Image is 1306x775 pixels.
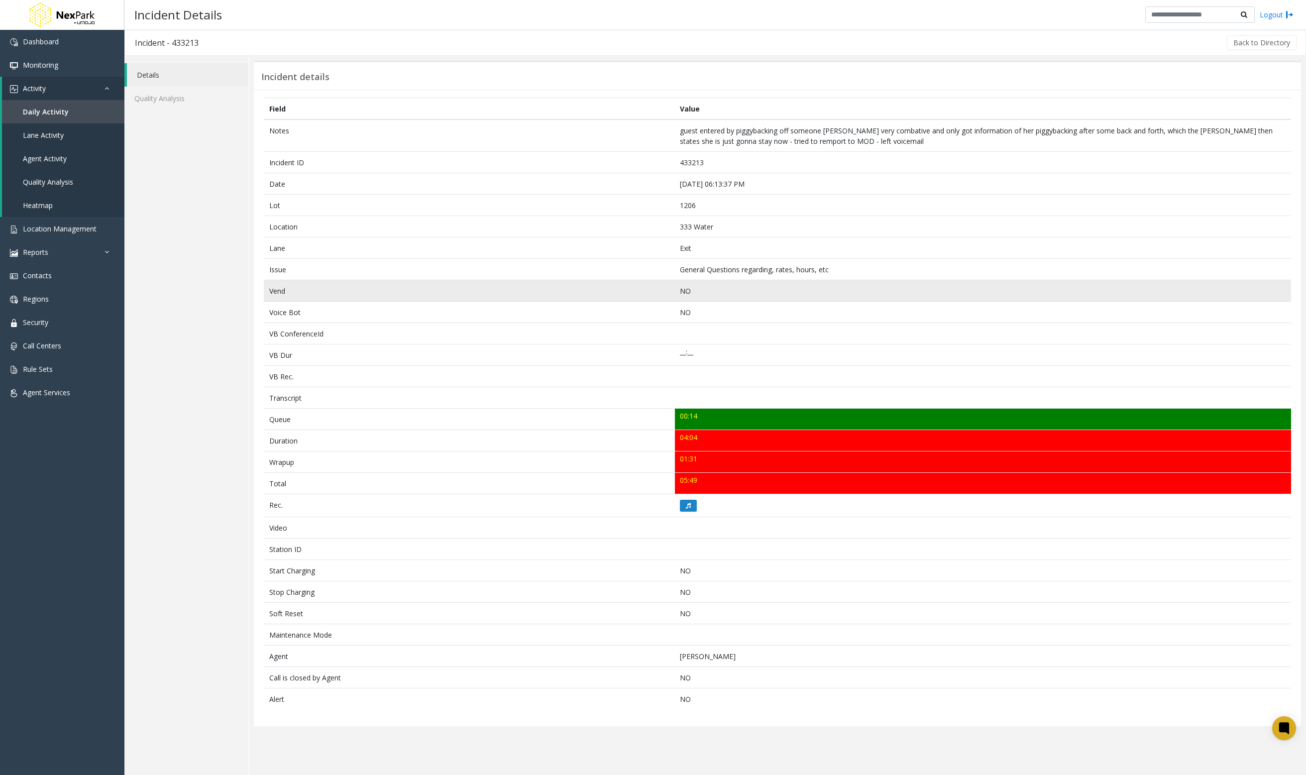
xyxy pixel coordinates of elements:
[2,170,124,194] a: Quality Analysis
[264,216,675,237] td: Location
[264,409,675,430] td: Queue
[264,119,675,152] td: Notes
[261,72,329,83] h3: Incident details
[10,85,18,93] img: 'icon'
[10,319,18,327] img: 'icon'
[23,364,53,374] span: Rule Sets
[23,224,97,233] span: Location Management
[10,389,18,397] img: 'icon'
[675,237,1291,259] td: Exit
[10,249,18,257] img: 'icon'
[10,38,18,46] img: 'icon'
[675,451,1291,473] td: 01:31
[264,366,675,387] td: VB Rec.
[264,473,675,494] td: Total
[264,173,675,195] td: Date
[10,62,18,70] img: 'icon'
[675,344,1291,366] td: __:__
[264,494,675,517] td: Rec.
[675,688,1291,710] td: NO
[264,581,675,603] td: Stop Charging
[23,177,73,187] span: Quality Analysis
[10,342,18,350] img: 'icon'
[675,259,1291,280] td: General Questions regarding, rates, hours, etc
[125,31,209,54] h3: Incident - 433213
[264,646,675,667] td: Agent
[675,195,1291,216] td: 1206
[23,60,58,70] span: Monitoring
[264,152,675,173] td: Incident ID
[23,271,52,280] span: Contacts
[675,119,1291,152] td: guest entered by piggybacking off someone [PERSON_NAME] very combative and only got information o...
[680,672,1286,683] p: NO
[10,366,18,374] img: 'icon'
[264,603,675,624] td: Soft Reset
[680,608,1286,619] p: NO
[10,296,18,304] img: 'icon'
[23,84,46,93] span: Activity
[1227,35,1297,50] button: Back to Directory
[23,318,48,327] span: Security
[2,147,124,170] a: Agent Activity
[675,152,1291,173] td: 433213
[264,302,675,323] td: Voice Bot
[264,98,675,120] th: Field
[23,294,49,304] span: Regions
[264,688,675,710] td: Alert
[23,154,67,163] span: Agent Activity
[264,387,675,409] td: Transcript
[680,587,1286,597] p: NO
[1260,9,1294,20] a: Logout
[2,123,124,147] a: Lane Activity
[10,272,18,280] img: 'icon'
[264,624,675,646] td: Maintenance Mode
[264,323,675,344] td: VB ConferenceId
[23,388,70,397] span: Agent Services
[10,225,18,233] img: 'icon'
[2,77,124,100] a: Activity
[23,130,64,140] span: Lane Activity
[680,307,1286,318] p: NO
[127,63,248,87] a: Details
[23,37,59,46] span: Dashboard
[264,560,675,581] td: Start Charging
[264,667,675,688] td: Call is closed by Agent
[23,107,69,116] span: Daily Activity
[264,259,675,280] td: Issue
[264,539,675,560] td: Station ID
[264,237,675,259] td: Lane
[680,286,1286,296] p: NO
[675,430,1291,451] td: 04:04
[264,430,675,451] td: Duration
[124,87,248,110] a: Quality Analysis
[264,195,675,216] td: Lot
[675,409,1291,430] td: 00:14
[675,173,1291,195] td: [DATE] 06:13:37 PM
[1286,9,1294,20] img: logout
[264,344,675,366] td: VB Dur
[675,98,1291,120] th: Value
[264,451,675,473] td: Wrapup
[23,247,48,257] span: Reports
[675,473,1291,494] td: 05:49
[23,341,61,350] span: Call Centers
[2,194,124,217] a: Heatmap
[2,100,124,123] a: Daily Activity
[675,216,1291,237] td: 333 Water
[129,2,227,27] h3: Incident Details
[680,565,1286,576] p: NO
[675,646,1291,667] td: [PERSON_NAME]
[264,517,675,539] td: Video
[264,280,675,302] td: Vend
[23,201,53,210] span: Heatmap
